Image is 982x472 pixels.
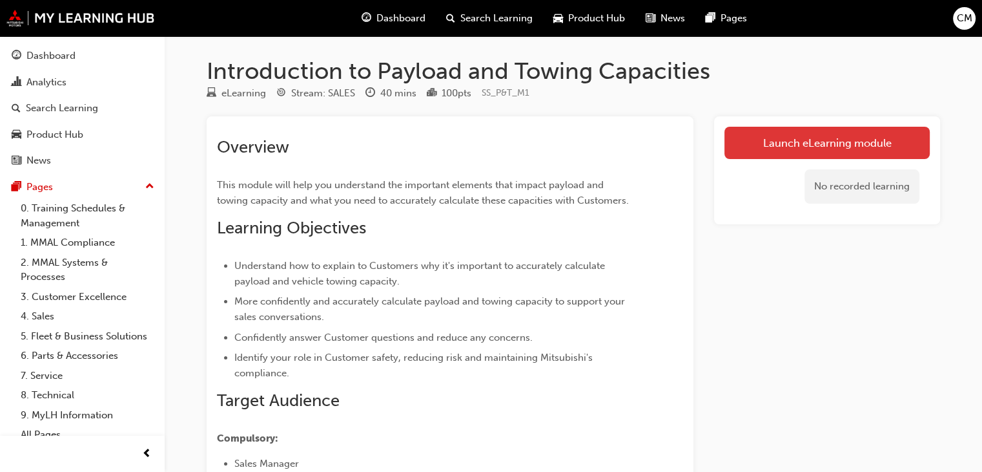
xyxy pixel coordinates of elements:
div: No recorded learning [804,169,919,204]
a: news-iconNews [635,5,695,32]
button: DashboardAnalyticsSearch LearningProduct HubNews [5,41,159,175]
span: Learning Objectives [217,218,366,238]
a: Launch eLearning module [724,127,930,159]
div: Type [207,85,266,102]
a: 8. Technical [15,385,159,405]
span: guage-icon [12,50,21,62]
span: news-icon [12,155,21,167]
span: Target Audience [217,391,340,411]
a: search-iconSearch Learning [436,5,543,32]
span: car-icon [12,129,21,141]
span: Compulsory: [217,433,278,444]
a: 0. Training Schedules & Management [15,198,159,233]
a: 4. Sales [15,306,159,327]
a: 9. MyLH Information [15,405,159,425]
span: This module will help you understand the important elements that impact payload and towing capaci... [217,179,629,206]
span: Identify your role in Customer safety, reducing risk and maintaining Mitsubishi's compliance. [234,352,595,379]
span: Confidently answer Customer questions and reduce any concerns. [234,332,533,343]
span: Overview [217,137,289,157]
a: 1. MMAL Compliance [15,233,159,253]
span: car-icon [553,10,563,27]
div: Dashboard [26,48,76,63]
span: Learning resource code [482,87,529,98]
div: Search Learning [26,101,98,116]
span: search-icon [446,10,455,27]
a: guage-iconDashboard [351,5,436,32]
span: Search Learning [460,11,533,26]
span: More confidently and accurately calculate payload and towing capacity to support your sales conve... [234,295,628,323]
a: Dashboard [5,44,159,68]
a: 3. Customer Excellence [15,287,159,307]
button: CM [953,7,976,30]
div: eLearning [221,86,266,101]
a: car-iconProduct Hub [543,5,635,32]
span: News [660,11,685,26]
button: Pages [5,175,159,199]
span: Pages [721,11,747,26]
div: Pages [26,180,53,195]
a: News [5,149,159,173]
div: 40 mins [380,86,416,101]
a: Product Hub [5,123,159,147]
div: Product Hub [26,127,83,142]
a: 5. Fleet & Business Solutions [15,327,159,347]
span: learningResourceType_ELEARNING-icon [207,88,216,100]
div: Analytics [26,75,66,90]
span: guage-icon [362,10,371,27]
span: prev-icon [142,446,152,462]
a: 2. MMAL Systems & Processes [15,253,159,287]
div: Points [427,85,471,102]
span: Understand how to explain to Customers why it's important to accurately calculate payload and veh... [234,260,608,287]
span: target-icon [276,88,286,100]
div: Stream: SALES [291,86,355,101]
a: All Pages [15,425,159,445]
div: Stream [276,85,355,102]
h1: Introduction to Payload and Towing Capacities [207,57,940,85]
div: News [26,153,51,168]
img: mmal [6,10,155,27]
a: Search Learning [5,96,159,120]
div: Duration [365,85,416,102]
span: news-icon [646,10,655,27]
span: pages-icon [12,182,21,193]
span: chart-icon [12,77,21,89]
span: up-icon [145,178,154,195]
a: Analytics [5,70,159,94]
a: 6. Parts & Accessories [15,346,159,366]
span: Sales Manager [234,458,299,469]
span: pages-icon [706,10,715,27]
a: 7. Service [15,366,159,386]
div: 100 pts [442,86,471,101]
span: CM [957,11,972,26]
span: Dashboard [376,11,425,26]
span: podium-icon [427,88,436,100]
span: clock-icon [365,88,375,100]
a: pages-iconPages [695,5,757,32]
span: Product Hub [568,11,625,26]
span: search-icon [12,103,21,114]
